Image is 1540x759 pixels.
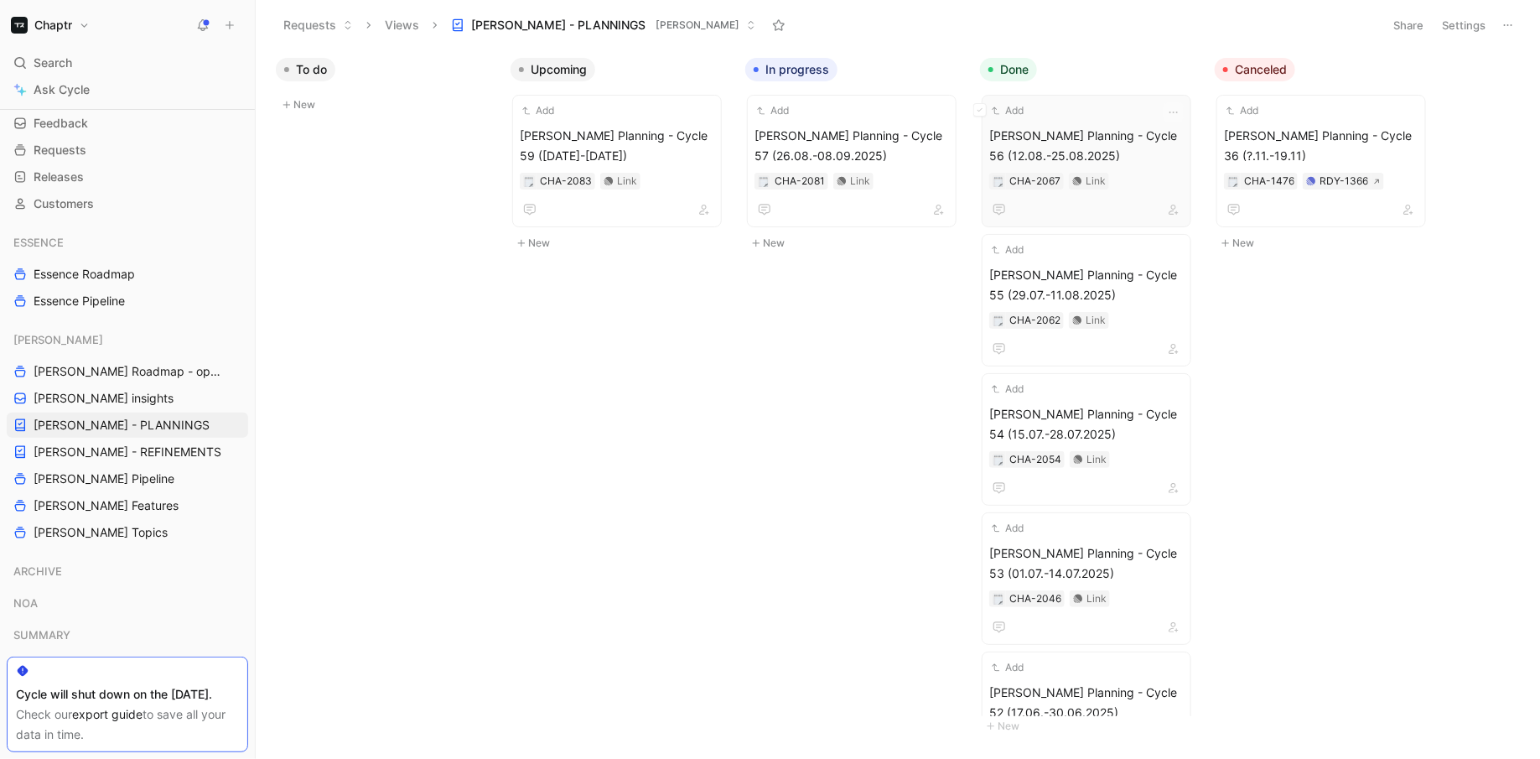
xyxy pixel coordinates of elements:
a: Add[PERSON_NAME] Planning - Cycle 36 (?.11.-19.11)RDY-1366 [1216,95,1426,227]
div: Search [7,50,248,75]
span: Upcoming [531,61,587,78]
span: Ask Cycle [34,80,90,100]
button: 🗒️ [1227,175,1239,187]
a: Add[PERSON_NAME] Planning - Cycle 54 (15.07.-28.07.2025)Link [982,373,1191,506]
button: New [745,233,967,253]
button: Canceled [1215,58,1295,81]
div: CHA-2046 [1009,590,1061,607]
button: 🗒️ [523,175,535,187]
a: Add[PERSON_NAME] Planning - Cycle 56 (12.08.-25.08.2025)Link [982,95,1191,227]
span: ARCHIVE [13,563,62,580]
button: Add [989,659,1026,676]
a: [PERSON_NAME] - REFINEMENTS [7,439,248,465]
button: Upcoming [511,58,595,81]
div: CanceledNew [1208,50,1443,262]
span: [PERSON_NAME] Planning - Cycle 57 (26.08.-08.09.2025) [754,126,949,166]
span: Done [1000,61,1029,78]
div: [PERSON_NAME][PERSON_NAME] Roadmap - open items[PERSON_NAME] insights[PERSON_NAME] - PLANNINGS[PE... [7,327,248,545]
div: NOA [7,590,248,616]
div: Link [850,173,870,190]
div: 🗒️ [993,175,1004,187]
a: Feedback [7,111,248,136]
button: New [980,716,1201,736]
button: Add [989,102,1026,119]
span: [PERSON_NAME] Planning - Cycle 52 (17.06.-30.06.2025) [989,683,1184,723]
a: Add[PERSON_NAME] Planning - Cycle 59 ([DATE]-[DATE])Link [512,95,722,227]
button: To do [276,58,335,81]
a: [PERSON_NAME] insights [7,386,248,411]
button: 🗒️ [993,593,1004,605]
span: [PERSON_NAME] Planning - Cycle 55 (29.07.-11.08.2025) [989,265,1184,305]
div: CHA-2081 [775,173,825,190]
a: Customers [7,191,248,216]
img: 🗒️ [1228,177,1238,187]
img: 🗒️ [993,455,1003,465]
button: [PERSON_NAME] - PLANNINGS[PERSON_NAME] [443,13,764,38]
span: [PERSON_NAME] [13,331,103,348]
div: Link [1086,312,1106,329]
span: NOA [13,595,38,611]
div: CHA-2083 [540,173,592,190]
button: 🗒️ [993,454,1004,465]
span: [PERSON_NAME] Roadmap - open items [34,363,227,380]
span: Releases [34,169,84,185]
div: ARCHIVE [7,559,248,584]
button: Done [980,58,1037,81]
span: [PERSON_NAME] Planning - Cycle 54 (15.07.-28.07.2025) [989,404,1184,444]
a: Add[PERSON_NAME] Planning - Cycle 55 (29.07.-11.08.2025)Link [982,234,1191,367]
span: SUMMARY [13,626,70,643]
div: CHA-1476 [1244,173,1294,190]
span: Search [34,53,72,73]
button: Add [754,102,791,119]
a: Ask Cycle [7,77,248,102]
button: Add [989,242,1026,258]
a: export guide [72,707,143,721]
button: Add [989,381,1026,398]
span: [PERSON_NAME] insights [34,390,174,407]
button: Requests [276,13,360,38]
a: Essence Pipeline [7,289,248,314]
a: [PERSON_NAME] Features [7,493,248,518]
div: UpcomingNew [504,50,739,262]
span: In progress [765,61,829,78]
span: Customers [34,195,94,212]
div: ESSENCE [7,230,248,255]
button: Add [1224,102,1261,119]
span: Essence Roadmap [34,266,135,283]
button: ChaptrChaptr [7,13,94,37]
div: RDY-1366 [1320,173,1368,190]
span: [PERSON_NAME] Planning - Cycle 59 ([DATE]-[DATE]) [520,126,714,166]
span: [PERSON_NAME] Features [34,497,179,514]
span: [PERSON_NAME] Planning - Cycle 36 (?.11.-19.11) [1224,126,1418,166]
div: CHA-2062 [1009,312,1060,329]
button: Add [989,520,1026,537]
div: SUMMARY [7,622,248,652]
button: New [1215,233,1436,253]
button: Share [1386,13,1431,37]
button: In progress [745,58,837,81]
span: Feedback [34,115,88,132]
a: Releases [7,164,248,190]
img: 🗒️ [524,177,534,187]
span: [PERSON_NAME] Planning - Cycle 56 (12.08.-25.08.2025) [989,126,1184,166]
div: Link [1086,451,1107,468]
div: ARCHIVE [7,559,248,589]
div: Link [1086,173,1106,190]
img: 🗒️ [993,177,1003,187]
span: [PERSON_NAME] - PLANNINGS [34,417,210,434]
div: To doNew [269,50,504,123]
div: Link [617,173,637,190]
a: Add[PERSON_NAME] Planning - Cycle 57 (26.08.-08.09.2025)Link [747,95,957,227]
span: To do [296,61,327,78]
span: [PERSON_NAME] [656,17,739,34]
span: [PERSON_NAME] - REFINEMENTS [34,444,221,460]
div: 🗒️ [993,315,1004,326]
div: CHA-2067 [1009,173,1060,190]
span: Canceled [1235,61,1287,78]
img: 🗒️ [993,595,1003,605]
a: Essence Roadmap [7,262,248,287]
button: New [511,233,732,253]
button: Add [520,102,557,119]
div: In progressNew [739,50,973,262]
